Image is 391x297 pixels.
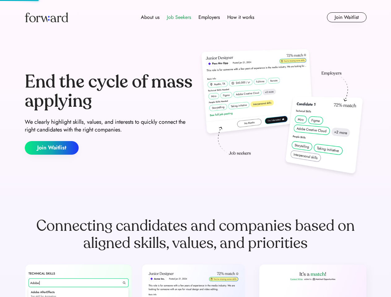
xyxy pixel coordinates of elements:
[25,141,79,155] button: Join Waitlist
[25,72,193,110] div: End the cycle of mass applying
[141,14,159,21] div: About us
[227,14,254,21] div: How it works
[25,118,193,134] div: We clearly highlight skills, values, and interests to quickly connect the right candidates with t...
[198,47,367,180] img: hero-image.png
[198,14,220,21] div: Employers
[25,217,367,252] div: Connecting candidates and companies based on aligned skills, values, and priorities
[327,12,367,22] button: Join Waitlist
[167,14,191,21] div: Job Seekers
[25,12,68,22] img: Forward logo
